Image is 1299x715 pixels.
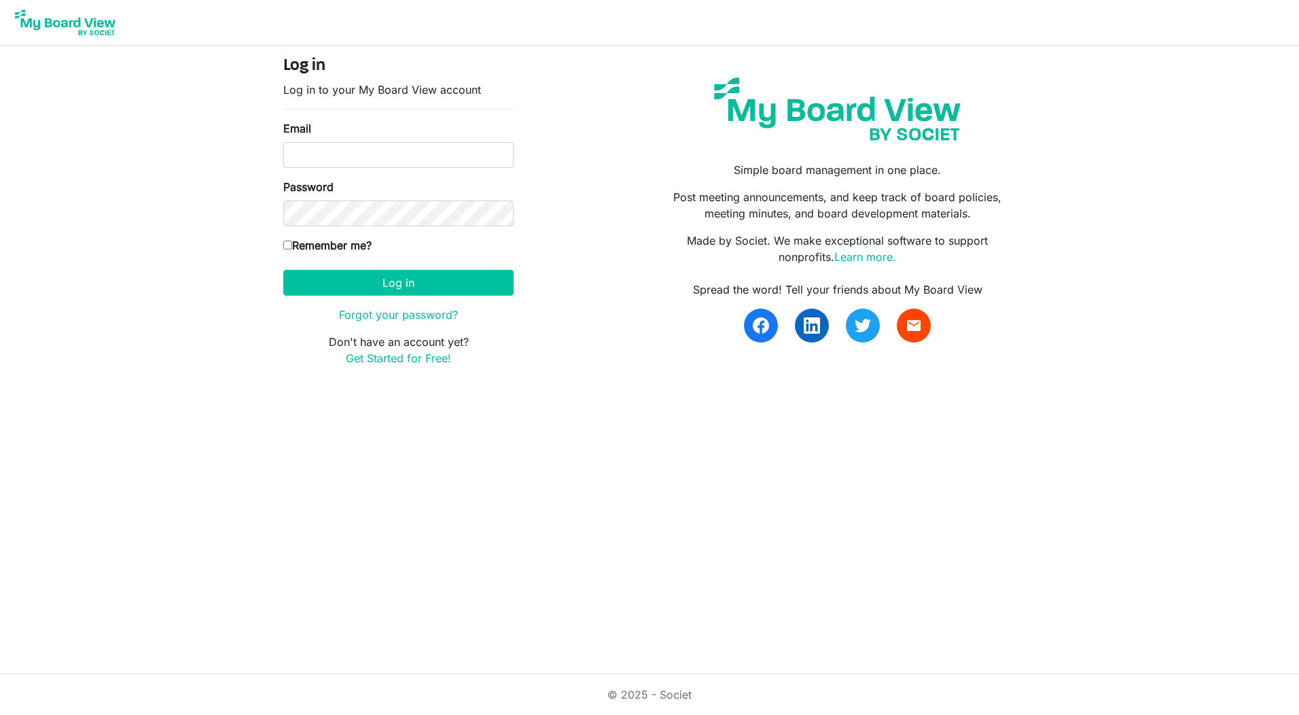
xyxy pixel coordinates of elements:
img: twitter.svg [855,317,871,334]
p: Made by Societ. We make exceptional software to support nonprofits. [660,232,1016,265]
a: © 2025 - Societ [607,688,692,701]
img: facebook.svg [753,317,769,334]
a: email [897,309,931,343]
button: Log in [283,270,514,296]
label: Password [283,179,334,195]
label: Email [283,120,311,137]
span: email [906,317,922,334]
a: Forgot your password? [339,308,458,321]
a: Get Started for Free! [346,351,451,365]
img: my-board-view-societ.svg [704,67,971,151]
p: Simple board management in one place. [660,162,1016,178]
p: Don't have an account yet? [283,334,514,366]
div: Spread the word! Tell your friends about My Board View [660,281,1016,298]
img: linkedin.svg [804,317,820,334]
p: Log in to your My Board View account [283,82,514,98]
a: Learn more. [834,250,896,264]
h4: Log in [283,56,514,76]
label: Remember me? [283,237,372,254]
input: Remember me? [283,241,292,249]
img: My Board View Logo [11,5,120,39]
p: Post meeting announcements, and keep track of board policies, meeting minutes, and board developm... [660,189,1016,222]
